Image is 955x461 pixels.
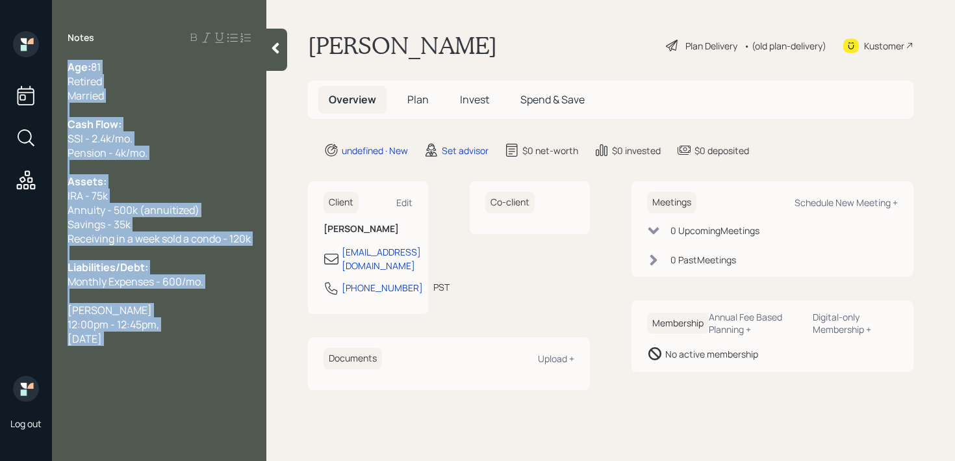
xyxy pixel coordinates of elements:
div: Plan Delivery [685,39,737,53]
span: Invest [460,92,489,107]
div: [EMAIL_ADDRESS][DOMAIN_NAME] [342,245,421,272]
label: Notes [68,31,94,44]
div: Set advisor [442,144,489,157]
h1: [PERSON_NAME] [308,31,497,60]
span: Cash Flow: [68,117,121,131]
span: SSI - 2.4k/mo. [68,131,133,146]
span: [PERSON_NAME] [68,303,152,317]
img: retirable_logo.png [13,376,39,402]
span: Liabilities/Debt: [68,260,148,274]
div: No active membership [665,347,758,361]
div: Kustomer [864,39,904,53]
span: [DATE] [68,332,102,346]
span: Assets: [68,174,107,189]
span: Receiving in a week sold a condo - 120k [68,231,251,246]
div: undefined · New [342,144,408,157]
div: [PHONE_NUMBER] [342,281,423,295]
div: Log out [10,417,42,430]
span: Overview [329,92,376,107]
span: Annuity - 500k (annuitized) [68,203,199,217]
div: 0 Upcoming Meeting s [670,224,759,237]
h6: Membership [647,313,709,334]
span: Monthly Expenses - 600/mo. [68,274,203,289]
div: $0 deposited [694,144,749,157]
h6: [PERSON_NAME] [324,224,413,235]
h6: Meetings [647,192,696,213]
span: Retired [68,74,102,88]
span: Spend & Save [520,92,585,107]
div: Annual Fee Based Planning + [709,311,802,336]
span: IRA - 75k [68,189,108,203]
span: Savings - 35k [68,217,131,231]
span: 12:00pm - 12:45pm, [68,317,159,332]
div: Digital-only Membership + [813,311,898,336]
div: Schedule New Meeting + [795,196,898,209]
span: Plan [407,92,429,107]
div: 0 Past Meeting s [670,253,736,267]
div: PST [433,280,450,294]
h6: Co-client [485,192,535,213]
span: Pension - 4k/mo. [68,146,147,160]
span: 81 [91,60,101,74]
span: Married [68,88,104,103]
h6: Client [324,192,359,213]
div: Upload + [538,352,574,365]
div: $0 net-worth [522,144,578,157]
div: $0 invested [612,144,661,157]
div: • (old plan-delivery) [744,39,826,53]
h6: Documents [324,348,382,369]
div: Edit [396,196,413,209]
span: Age: [68,60,91,74]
